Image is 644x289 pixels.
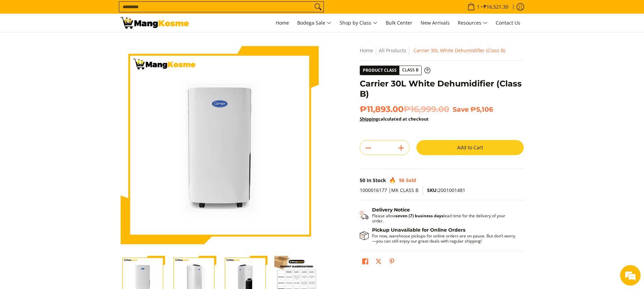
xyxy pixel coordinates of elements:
[427,187,438,193] span: SKU:
[360,116,429,122] strong: calculated at checkout
[417,14,453,32] a: New Arrivals
[196,14,524,32] nav: Main Menu
[453,105,469,113] span: Save
[372,227,465,233] strong: Pickup Unavailable for Online Orders
[360,177,365,183] span: 50
[340,19,378,27] span: Shop by Class
[496,19,520,26] span: Contact Us
[403,104,449,114] del: ₱16,999.00
[482,4,509,9] span: ₱16,521.30
[492,14,524,32] a: Contact Us
[427,187,465,193] span: 2001001481
[413,47,505,54] span: Carrier 30L White Dehumidifier (Class B)
[360,257,370,268] a: Share on Facebook
[360,46,524,55] nav: Breadcrumbs
[294,14,335,32] a: Bodega Sale
[121,46,319,244] img: carrier-30-liter-dehumidier-premium-full-view-mang-kosme
[382,14,416,32] a: Bulk Center
[336,14,381,32] a: Shop by Class
[386,19,412,26] span: Bulk Center
[272,14,292,32] a: Home
[360,187,419,193] span: 1000016177 |MK CLASS B
[360,66,430,75] a: Product Class Class B
[374,257,383,268] a: Post on X
[360,104,449,114] span: ₱11,893.00
[372,233,517,244] p: For now, warehouse pickups for online orders are on pause. But don’t worry—you can still enjoy ou...
[470,105,493,113] span: ₱5,106
[297,19,331,27] span: Bodega Sale
[367,177,386,183] span: In Stock
[399,66,421,74] span: Class B
[393,142,409,153] button: Add
[454,14,491,32] a: Resources
[396,213,443,219] strong: seven (7) business days
[421,19,450,26] span: New Arrivals
[399,177,405,183] span: 96
[372,213,517,223] p: Please allow lead time for the delivery of your order.
[416,140,524,155] button: Add to Cart
[313,2,324,12] button: Search
[360,207,517,223] button: Shipping & Delivery
[121,17,189,29] img: Carrier 30-Liter Dehumidifier - White (Class B) l Mang Kosme
[360,47,373,54] a: Home
[276,19,289,26] span: Home
[360,66,399,75] span: Product Class
[458,19,488,27] span: Resources
[360,79,524,99] h1: Carrier 30L White Dehumidifier (Class B)
[476,4,481,9] span: 1
[465,3,510,11] span: •
[379,47,406,54] a: All Products
[360,142,376,153] button: Subtract
[387,257,397,268] a: Pin on Pinterest
[360,116,378,122] a: Shipping
[406,177,416,183] span: Sold
[372,207,410,213] strong: Delivery Notice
